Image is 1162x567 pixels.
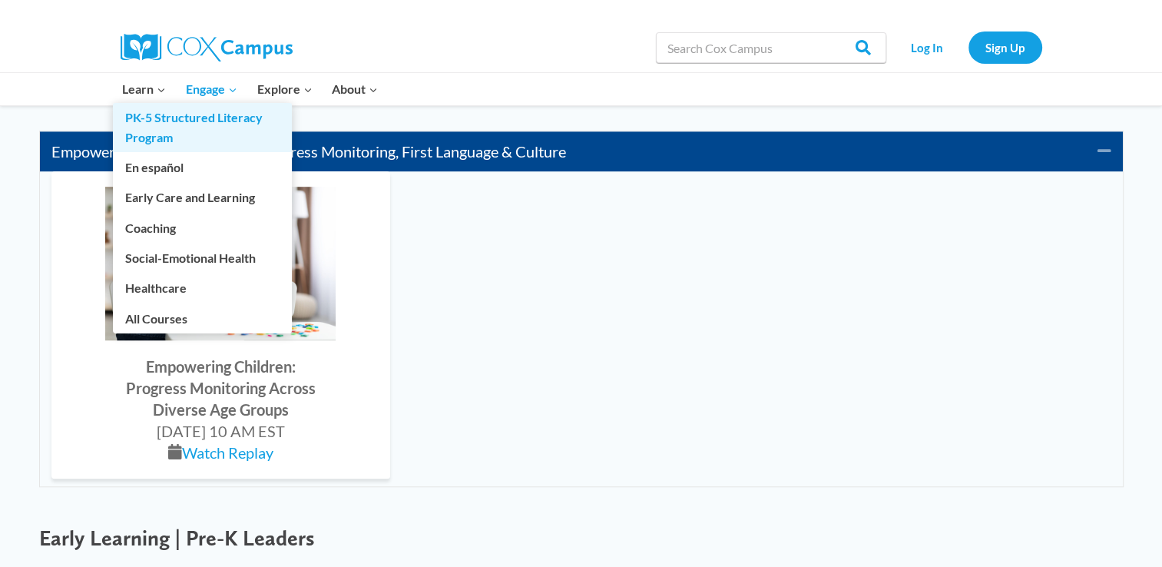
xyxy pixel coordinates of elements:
button: Child menu of About [322,73,388,105]
a: Social-Emotional Health [113,244,292,273]
a: Early Care and Learning [113,183,292,212]
a: All Courses [113,303,292,333]
input: Search Cox Campus [656,32,886,63]
a: PK-5 Structured Literacy Program [113,103,292,152]
nav: Primary Navigation [113,73,388,105]
a: Sign Up [968,31,1042,63]
div: [DATE] 10 AM EST [67,420,376,442]
a: Coaching [113,213,292,242]
button: Child menu of Engage [176,73,247,105]
button: Child menu of Explore [247,73,323,105]
a: Healthcare [113,274,292,303]
a: En español [113,153,292,182]
a: Log In [894,31,961,63]
nav: Secondary Navigation [894,31,1042,63]
button: Child menu of Learn [113,73,177,105]
strong: Progress Monitoring Across Diverse Age Groups [126,379,316,419]
span: Early Learning | Pre-K Leaders [39,525,315,551]
a: Empowering Children Through Progress Monitoring, First Language & Culture [51,139,1074,164]
img: Cox Campus [121,34,293,61]
strong: Empowering Children: [146,357,296,376]
a: Watch Replay [182,443,273,462]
